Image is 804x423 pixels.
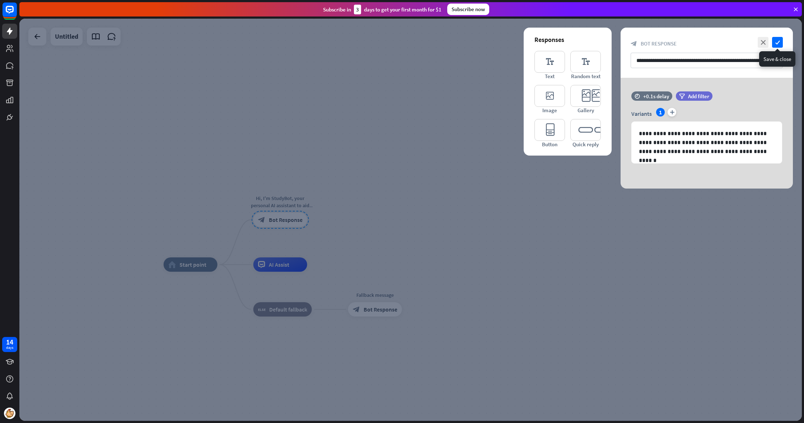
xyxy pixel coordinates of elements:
div: Subscribe in days to get your first month for $1 [323,5,441,14]
i: time [635,94,640,99]
i: plus [668,108,676,117]
div: Subscribe now [447,4,489,15]
span: Add filter [688,93,709,100]
div: 14 [6,339,13,345]
div: 3 [354,5,361,14]
button: Open LiveChat chat widget [6,3,27,24]
div: +0.1s delay [643,93,669,100]
div: days [6,345,13,350]
i: block_bot_response [631,41,637,47]
div: 1 [656,108,665,117]
i: filter [679,94,685,99]
i: check [772,37,783,48]
span: Bot Response [641,40,677,47]
a: 14 days [2,337,17,352]
i: close [758,37,768,48]
span: Variants [631,110,652,117]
